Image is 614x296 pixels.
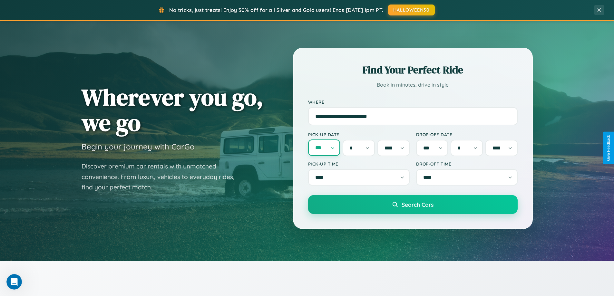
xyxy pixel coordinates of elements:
h3: Begin your journey with CarGo [82,142,195,151]
label: Pick-up Time [308,161,410,167]
h2: Find Your Perfect Ride [308,63,518,77]
span: No tricks, just treats! Enjoy 30% off for all Silver and Gold users! Ends [DATE] 1pm PT. [169,7,383,13]
button: Search Cars [308,195,518,214]
p: Book in minutes, drive in style [308,80,518,90]
div: Give Feedback [606,135,611,161]
h1: Wherever you go, we go [82,84,263,135]
iframe: Intercom live chat [6,274,22,290]
button: HALLOWEEN30 [388,5,435,15]
p: Discover premium car rentals with unmatched convenience. From luxury vehicles to everyday rides, ... [82,161,243,193]
span: Search Cars [402,201,434,208]
label: Drop-off Time [416,161,518,167]
label: Where [308,99,518,105]
label: Drop-off Date [416,132,518,137]
label: Pick-up Date [308,132,410,137]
